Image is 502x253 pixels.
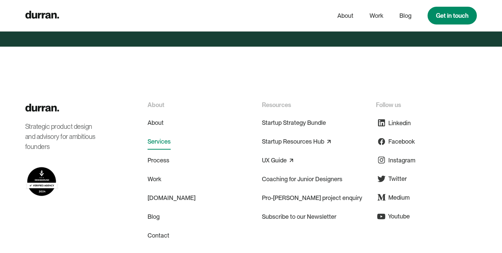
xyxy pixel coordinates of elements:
a: Medium [376,189,410,205]
div: Instagram [388,156,415,165]
div: Strategic product design and advisory for ambitious founders [25,121,102,152]
div: Linkedin [388,118,411,128]
a: About [148,115,164,131]
a: Get in touch [428,7,477,24]
a: About [337,9,353,22]
a: [DOMAIN_NAME] [148,190,196,206]
a: Contact [148,227,169,244]
a: Blog [148,209,160,225]
div: Facebook [388,137,415,146]
a: Work [148,171,161,187]
a: Youtube [376,208,410,224]
a: Blog [399,9,411,22]
div: Resources [262,100,291,109]
a: Facebook [376,134,415,150]
a: Startup Strategy Bundle [262,115,326,131]
a: UX Guide [262,155,287,166]
a: Process [148,152,169,168]
a: Instagram [376,152,415,168]
a: Services [148,134,171,150]
a: home [25,9,59,22]
div: About [148,100,164,109]
a: Twitter [376,171,407,187]
div: Youtube [388,212,410,221]
a: Startup Resources Hub [262,136,324,147]
div: Follow us [376,100,401,109]
div: Medium [388,193,410,202]
a: Subscribe to our Newsletter [262,209,336,225]
a: Coaching for Junior Designers [262,171,342,187]
a: Pro-[PERSON_NAME] project enquiry [262,190,362,206]
a: Linkedin [376,115,411,131]
img: Durran on DesignRush [25,165,59,198]
div: Twitter [388,174,407,183]
a: Work [370,9,383,22]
